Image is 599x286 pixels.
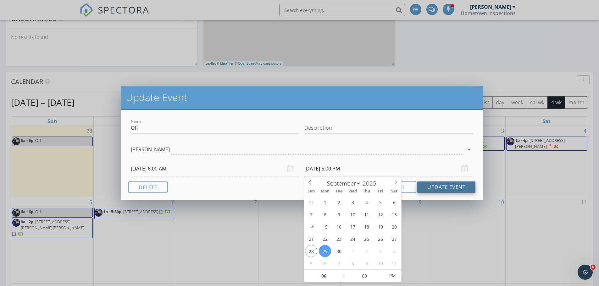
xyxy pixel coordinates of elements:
[319,233,331,245] span: September 22, 2025
[388,208,400,220] span: September 13, 2025
[347,196,359,208] span: September 3, 2025
[388,196,400,208] span: September 6, 2025
[347,257,359,269] span: October 8, 2025
[131,147,170,152] div: [PERSON_NAME]
[591,265,596,270] span: 6
[346,189,360,193] span: Wed
[417,181,475,193] button: Update Event
[333,220,345,233] span: September 16, 2025
[388,257,400,269] span: October 11, 2025
[333,257,345,269] span: October 7, 2025
[319,220,331,233] span: September 15, 2025
[304,189,318,193] span: Sun
[304,161,473,176] input: Select date
[128,181,168,193] button: Delete
[388,233,400,245] span: September 27, 2025
[360,245,373,257] span: October 2, 2025
[319,245,331,257] span: September 29, 2025
[374,257,386,269] span: October 10, 2025
[333,233,345,245] span: September 23, 2025
[374,189,387,193] span: Fri
[374,208,386,220] span: September 12, 2025
[305,257,317,269] span: October 5, 2025
[388,245,400,257] span: October 4, 2025
[465,146,473,153] i: arrow_drop_down
[305,196,317,208] span: August 31, 2025
[360,220,373,233] span: September 18, 2025
[333,196,345,208] span: September 2, 2025
[318,189,332,193] span: Mon
[360,257,373,269] span: October 9, 2025
[347,245,359,257] span: October 1, 2025
[131,161,299,176] input: Select date
[360,189,374,193] span: Thu
[305,208,317,220] span: September 7, 2025
[347,233,359,245] span: September 24, 2025
[343,269,345,282] span: :
[305,233,317,245] span: September 21, 2025
[374,245,386,257] span: October 3, 2025
[319,208,331,220] span: September 8, 2025
[360,233,373,245] span: September 25, 2025
[319,257,331,269] span: October 6, 2025
[578,265,593,280] iframe: Intercom live chat
[361,179,382,187] input: Year
[374,196,386,208] span: September 5, 2025
[126,91,478,104] h2: Update Event
[333,208,345,220] span: September 9, 2025
[319,196,331,208] span: September 1, 2025
[374,233,386,245] span: September 26, 2025
[347,208,359,220] span: September 10, 2025
[347,220,359,233] span: September 17, 2025
[305,220,317,233] span: September 14, 2025
[360,208,373,220] span: September 11, 2025
[384,269,401,282] span: Click to toggle
[305,245,317,257] span: September 28, 2025
[387,189,401,193] span: Sat
[360,196,373,208] span: September 4, 2025
[388,220,400,233] span: September 20, 2025
[333,245,345,257] span: September 30, 2025
[374,220,386,233] span: September 19, 2025
[332,189,346,193] span: Tue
